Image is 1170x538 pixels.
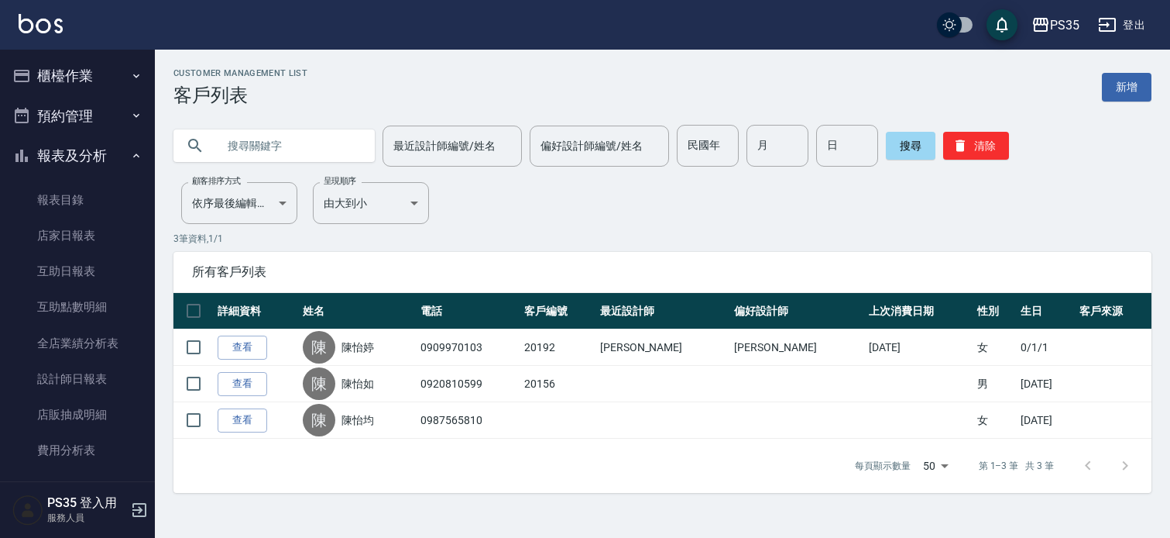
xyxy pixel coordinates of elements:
[6,182,149,218] a: 報表目錄
[917,445,954,487] div: 50
[299,293,417,329] th: 姓名
[1025,9,1086,41] button: PS35
[1017,293,1076,329] th: 生日
[1092,11,1151,40] button: 登出
[1017,402,1076,439] td: [DATE]
[520,293,596,329] th: 客戶編號
[192,264,1133,280] span: 所有客戶列表
[341,376,374,391] a: 陳怡如
[218,372,267,396] a: 查看
[303,404,335,436] div: 陳
[173,68,307,78] h2: Customer Management List
[341,340,374,355] a: 陳怡婷
[855,459,911,473] p: 每頁顯示數量
[6,397,149,433] a: 店販抽成明細
[6,96,149,136] button: 預約管理
[6,326,149,361] a: 全店業績分析表
[47,511,126,525] p: 服務人員
[973,329,1017,366] td: 女
[217,125,362,167] input: 搜尋關鍵字
[6,433,149,468] a: 費用分析表
[181,182,297,224] div: 依序最後編輯時間
[6,289,149,325] a: 互助點數明細
[865,329,973,366] td: [DATE]
[6,475,149,516] button: 客戶管理
[6,218,149,253] a: 店家日報表
[730,293,865,329] th: 偏好設計師
[973,402,1017,439] td: 女
[173,232,1151,246] p: 3 筆資料, 1 / 1
[986,9,1017,40] button: save
[973,366,1017,402] td: 男
[324,175,356,187] label: 呈現順序
[417,402,520,439] td: 0987565810
[6,136,149,176] button: 報表及分析
[596,293,731,329] th: 最近設計師
[730,329,865,366] td: [PERSON_NAME]
[6,253,149,289] a: 互助日報表
[303,331,335,364] div: 陳
[973,293,1017,329] th: 性別
[417,293,520,329] th: 電話
[596,329,731,366] td: [PERSON_NAME]
[1017,329,1076,366] td: 0/1/1
[19,14,63,33] img: Logo
[218,336,267,360] a: 查看
[6,361,149,397] a: 設計師日報表
[1102,73,1151,102] a: 新增
[1050,16,1079,35] div: PS35
[520,366,596,402] td: 20156
[1017,366,1076,402] td: [DATE]
[303,367,335,400] div: 陳
[1076,293,1151,329] th: 客戶來源
[341,412,374,428] a: 陳怡均
[6,56,149,96] button: 櫃檯作業
[417,366,520,402] td: 0920810599
[12,495,43,526] img: Person
[520,329,596,366] td: 20192
[47,495,126,511] h5: PS35 登入用
[192,175,241,187] label: 顧客排序方式
[979,459,1054,473] p: 第 1–3 筆 共 3 筆
[218,409,267,433] a: 查看
[943,132,1009,160] button: 清除
[313,182,429,224] div: 由大到小
[173,84,307,106] h3: 客戶列表
[886,132,935,160] button: 搜尋
[417,329,520,366] td: 0909970103
[865,293,973,329] th: 上次消費日期
[214,293,299,329] th: 詳細資料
